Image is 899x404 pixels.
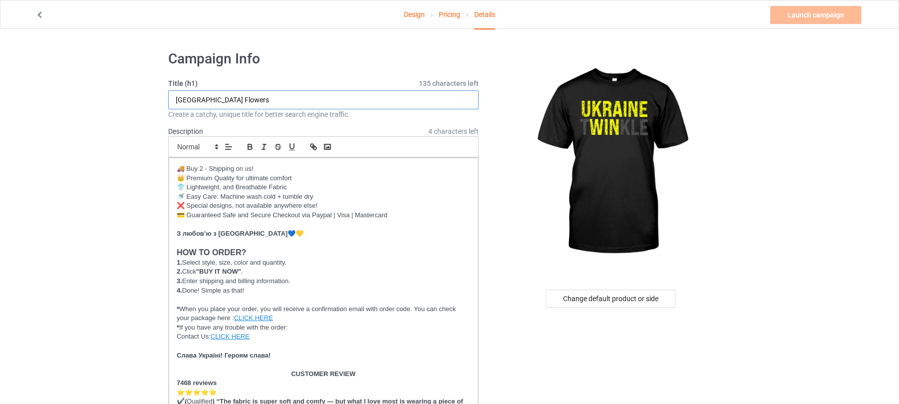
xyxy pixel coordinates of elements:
[177,389,217,396] strong: ⭐️⭐️⭐️⭐️⭐️
[177,229,470,239] p: 💙💛
[177,211,470,220] p: 💳 Guaranteed Safe and Secure Checkout via Paypal | Visa | Mastercard
[168,50,479,68] h1: Campaign Info
[177,277,182,285] strong: 3.
[177,174,470,183] p: 👑 Premium Quality for ultimate comfort
[168,78,479,88] label: Title (h1)
[291,370,355,378] strong: CUSTOMER REVIEW
[439,0,460,28] a: Pricing
[177,183,470,192] p: 👕 Lightweight, and Breathable Fabric
[177,258,470,268] p: Select style, size, color and quantity.
[177,267,470,277] p: Click .
[419,78,479,88] span: 135 characters left
[177,277,470,286] p: Enter shipping and billing information.
[177,192,470,202] p: 🚿 Easy Care: Machine wash cold + tumble dry
[177,268,182,275] strong: 2.
[177,286,470,296] p: Done! Simple as that!
[234,314,273,322] a: CLICK HERE
[177,323,470,333] p: If you have any trouble with the order:
[428,126,479,136] span: 4 characters left
[177,352,271,359] strong: Слава Україні! Героям слава!
[177,305,470,323] p: When you place your order, you will receive a confirmation email with order code. You can check y...
[177,259,182,266] strong: 1.
[177,248,247,257] strong: HOW TO ORDER?
[168,127,203,135] label: Description
[177,332,470,342] p: Contact Us:
[177,164,470,174] p: 🚚 Buy 2 - Shipping on us!
[177,230,288,237] strong: З любов’ю з [GEOGRAPHIC_DATA]
[177,379,217,387] strong: 7468 reviews
[177,201,470,211] p: ❌ Special designs, not available anywhere else!
[168,109,479,119] div: Create a catchy, unique title for better search engine traffic.
[177,287,182,294] strong: 4.
[196,268,241,275] strong: "BUY IT NOW"
[211,333,250,340] a: CLICK HERE
[404,0,425,28] a: Design
[474,0,495,29] div: Details
[546,290,676,308] div: Change default product or side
